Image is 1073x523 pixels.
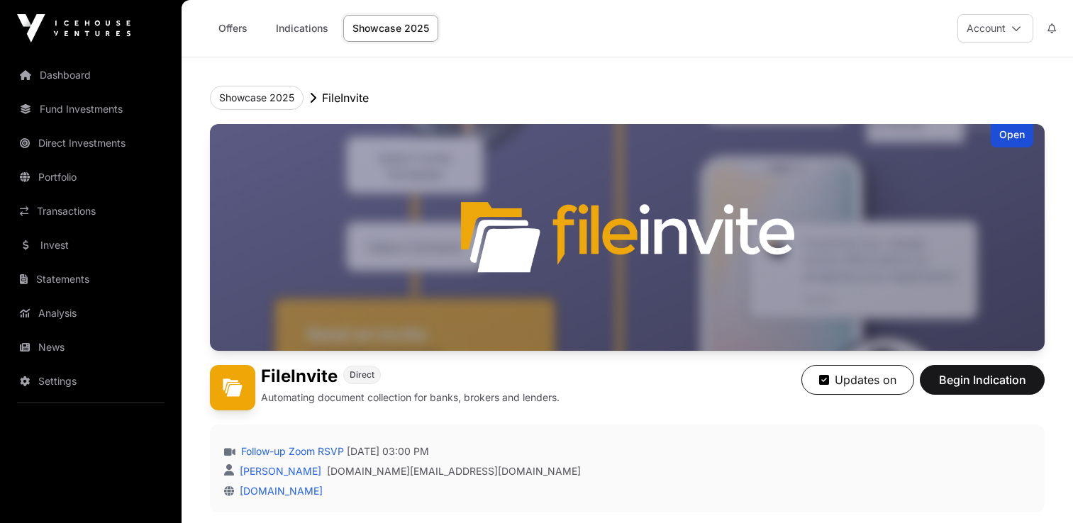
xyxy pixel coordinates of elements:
a: Portfolio [11,162,170,193]
button: Begin Indication [920,365,1045,395]
a: Transactions [11,196,170,227]
a: Offers [204,15,261,42]
button: Account [957,14,1033,43]
h1: FileInvite [261,365,338,388]
a: Showcase 2025 [343,15,438,42]
a: Direct Investments [11,128,170,159]
p: FileInvite [322,89,369,106]
a: Fund Investments [11,94,170,125]
a: Invest [11,230,170,261]
img: FileInvite [210,124,1045,351]
img: Icehouse Ventures Logo [17,14,130,43]
a: Follow-up Zoom RSVP [238,444,344,459]
a: Dashboard [11,60,170,91]
p: Automating document collection for banks, brokers and lenders. [261,390,560,405]
a: [DOMAIN_NAME] [234,485,323,497]
button: Updates on [801,365,914,395]
a: Settings [11,366,170,397]
span: Direct [350,369,374,381]
a: Indications [267,15,338,42]
a: Statements [11,264,170,295]
button: Showcase 2025 [210,86,304,110]
span: [DATE] 03:00 PM [347,444,429,459]
img: FileInvite [210,365,255,410]
a: Begin Indication [920,379,1045,393]
a: Analysis [11,298,170,329]
a: [PERSON_NAME] [237,465,321,477]
div: Open [991,124,1033,147]
a: [DOMAIN_NAME][EMAIL_ADDRESS][DOMAIN_NAME] [327,464,581,478]
span: Begin Indication [938,371,1027,388]
a: News [11,332,170,363]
